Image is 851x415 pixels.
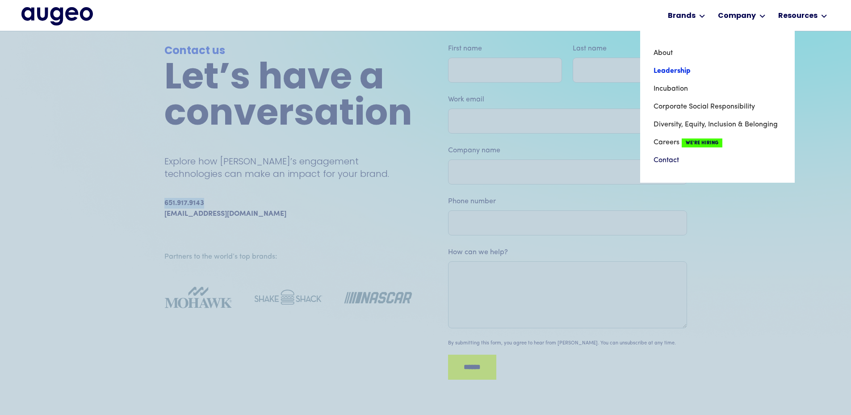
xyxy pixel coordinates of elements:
div: Brands [668,11,696,21]
img: Augeo's full logo in midnight blue. [21,7,93,25]
a: home [21,7,93,25]
a: Diversity, Equity, Inclusion & Belonging [654,116,781,134]
a: Leadership [654,62,781,80]
div: Resources [778,11,817,21]
nav: Company [640,31,795,183]
a: CareersWe're Hiring [654,134,781,151]
a: Corporate Social Responsibility [654,98,781,116]
a: About [654,44,781,62]
div: Company [718,11,756,21]
span: We're Hiring [682,138,722,147]
a: Contact [654,151,781,169]
a: Incubation [654,80,781,98]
